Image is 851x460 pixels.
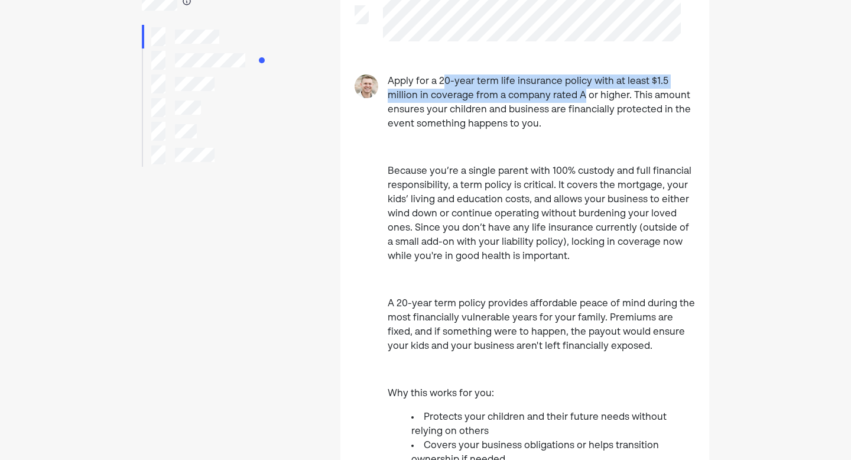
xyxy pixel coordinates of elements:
[411,410,695,439] li: Protects your children and their future needs without relying on others
[388,164,695,264] p: Because you’re a single parent with 100% custody and full financial responsibility, a term policy...
[388,297,695,354] p: A 20-year term policy provides affordable peace of mind during the most financially vulnerable ye...
[388,387,695,401] p: Why this works for you:
[388,74,695,131] p: Apply for a 20-year term life insurance policy with at least $1.5 million in coverage from a comp...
